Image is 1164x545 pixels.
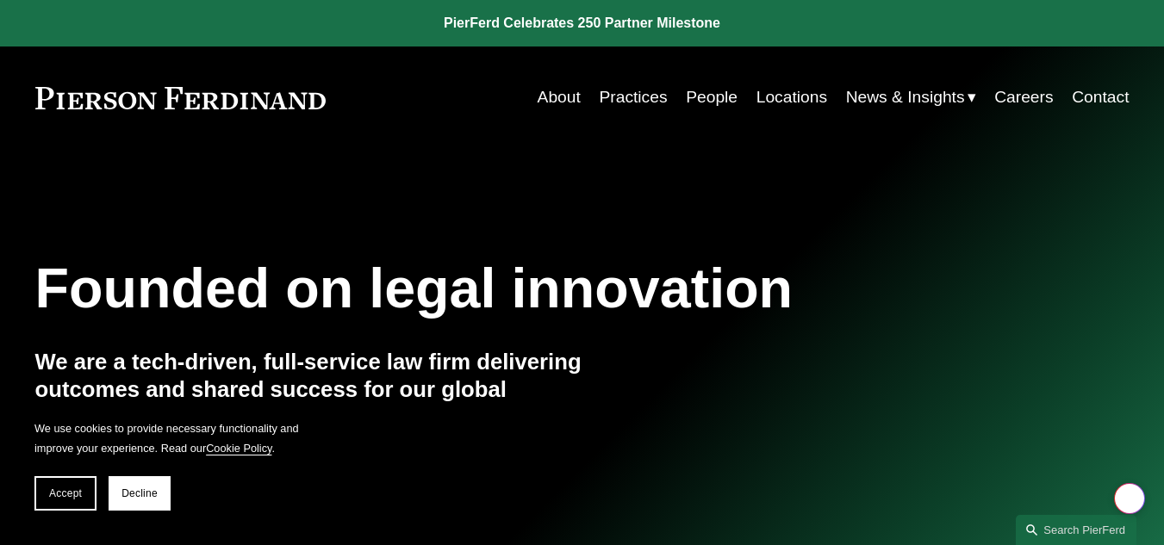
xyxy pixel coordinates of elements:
[206,442,271,455] a: Cookie Policy
[686,81,738,114] a: People
[1016,515,1136,545] a: Search this site
[35,257,947,320] h1: Founded on legal innovation
[846,81,976,114] a: folder dropdown
[599,81,667,114] a: Practices
[35,348,582,432] h4: We are a tech-driven, full-service law firm delivering outcomes and shared success for our global...
[121,487,158,499] span: Decline
[17,402,327,528] section: Cookie banner
[49,487,82,499] span: Accept
[538,81,581,114] a: About
[756,81,827,114] a: Locations
[109,476,171,511] button: Decline
[846,83,965,113] span: News & Insights
[34,476,96,511] button: Accept
[34,419,310,459] p: We use cookies to provide necessary functionality and improve your experience. Read our .
[994,81,1053,114] a: Careers
[1072,81,1129,114] a: Contact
